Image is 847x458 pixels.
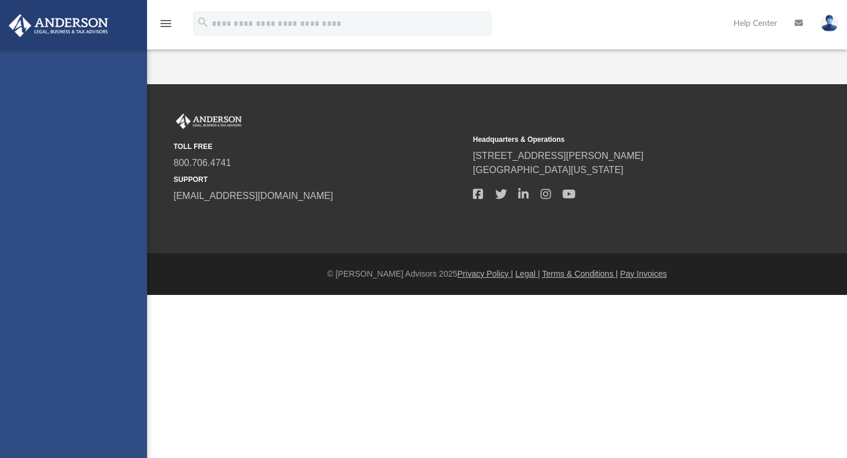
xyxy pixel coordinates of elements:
[174,141,465,152] small: TOLL FREE
[5,14,112,37] img: Anderson Advisors Platinum Portal
[159,16,173,31] i: menu
[196,16,209,29] i: search
[620,269,666,278] a: Pay Invoices
[473,165,623,175] a: [GEOGRAPHIC_DATA][US_STATE]
[147,268,847,280] div: © [PERSON_NAME] Advisors 2025
[174,174,465,185] small: SUPPORT
[473,151,643,161] a: [STREET_ADDRESS][PERSON_NAME]
[821,15,838,32] img: User Pic
[458,269,513,278] a: Privacy Policy |
[174,114,244,129] img: Anderson Advisors Platinum Portal
[159,22,173,31] a: menu
[174,158,231,168] a: 800.706.4741
[473,134,764,145] small: Headquarters & Operations
[542,269,618,278] a: Terms & Conditions |
[515,269,540,278] a: Legal |
[174,191,333,201] a: [EMAIL_ADDRESS][DOMAIN_NAME]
